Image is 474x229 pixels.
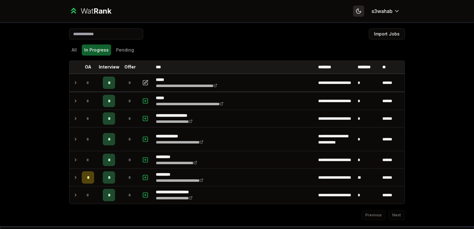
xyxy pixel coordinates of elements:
button: Pending [114,44,136,56]
button: In Progress [82,44,111,56]
div: Wat [81,6,111,16]
button: All [69,44,79,56]
p: Offer [124,64,136,70]
span: s3wahab [372,7,393,15]
button: s3wahab [367,6,405,17]
p: OA [85,64,91,70]
button: Import Jobs [369,28,405,40]
a: WatRank [69,6,111,16]
span: Rank [94,6,111,15]
p: Interview [99,64,119,70]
